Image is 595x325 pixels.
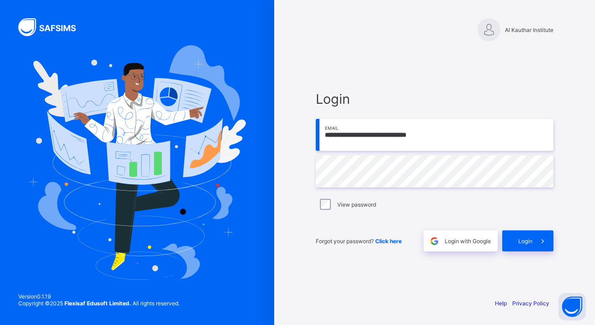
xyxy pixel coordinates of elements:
[445,238,491,245] span: Login with Google
[558,293,586,320] button: Open asap
[505,27,553,33] span: Al Kauthar Institute
[337,201,376,208] label: View password
[64,300,131,307] strong: Flexisaf Edusoft Limited.
[28,45,246,279] img: Hero Image
[495,300,507,307] a: Help
[518,238,532,245] span: Login
[316,91,553,107] span: Login
[316,238,402,245] span: Forgot your password?
[512,300,549,307] a: Privacy Policy
[375,238,402,245] a: Click here
[429,236,440,246] img: google.396cfc9801f0270233282035f929180a.svg
[18,18,87,36] img: SAFSIMS Logo
[18,300,180,307] span: Copyright © 2025 All rights reserved.
[18,293,180,300] span: Version 0.1.19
